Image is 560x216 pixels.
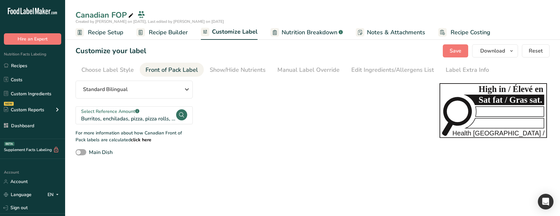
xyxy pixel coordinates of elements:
[4,189,32,200] a: Language
[48,191,61,199] div: EN
[83,85,128,93] span: Standard Bilingual
[146,66,198,74] div: Front of Pack Label
[76,19,224,24] span: Created by [PERSON_NAME] on [DATE], Last edited by [PERSON_NAME] on [DATE]
[282,28,337,37] span: Nutrition Breakdown
[438,25,490,40] a: Recipe Costing
[356,25,425,40] a: Notes & Attachments
[480,47,505,55] span: Download
[4,142,14,146] div: BETA
[271,25,343,40] a: Nutrition Breakdown
[446,66,489,74] div: Label Extra Info
[277,66,340,74] div: Manual Label Override
[88,28,123,37] span: Recipe Setup
[451,28,490,37] span: Recipe Costing
[212,27,258,36] span: Customize Label
[131,137,151,143] a: click here
[76,46,146,56] h1: Customize your label
[76,25,123,40] a: Recipe Setup
[4,102,14,106] div: NEW
[351,66,434,74] div: Edit Ingredients/Allergens List
[76,130,193,143] div: For more information about how Canadian Front of Pack labels are calculated
[529,47,543,55] span: Reset
[149,28,188,37] span: Recipe Builder
[81,66,134,74] div: Choose Label Style
[472,44,518,57] button: Download
[4,106,44,113] div: Custom Reports
[4,33,61,45] button: Hire an Expert
[538,194,553,209] div: Open Intercom Messenger
[443,44,468,57] button: Save
[479,95,542,105] tspan: Sat fat / Gras sat.
[522,44,550,57] button: Reset
[81,115,175,123] div: Burritos, enchiladas, pizza, pizza rolls, sausage rolls, pastry rolls, cabbage rolls, quiche, san...
[210,66,266,74] div: Show/Hide Nutrients
[89,149,113,156] span: Main Dish
[479,84,543,94] tspan: High in / Élevé en
[136,25,188,40] a: Recipe Builder
[76,9,135,21] div: Canadian FOP
[367,28,425,37] span: Notes & Attachments
[450,47,461,55] span: Save
[76,81,193,99] button: Standard Bilingual
[201,24,258,40] a: Customize Label
[81,108,175,115] div: Select Reference Amount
